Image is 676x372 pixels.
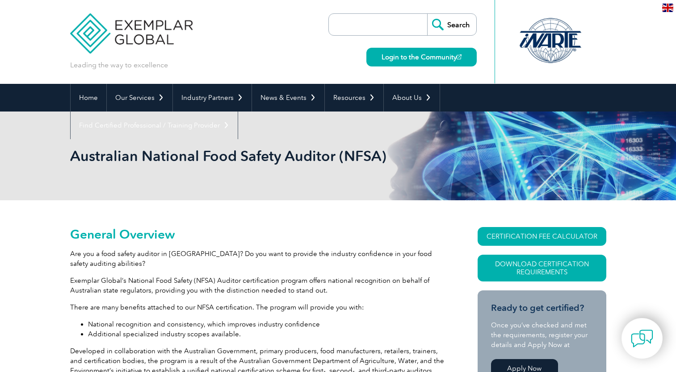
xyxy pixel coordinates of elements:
p: There are many benefits attached to our NFSA certification. The program will provide you with: [70,302,445,312]
li: Additional specialized industry scopes available. [88,329,445,339]
h1: Australian National Food Safety Auditor (NFSA) [70,147,413,165]
p: Are you a food safety auditor in [GEOGRAPHIC_DATA]? Do you want to provide the industry confidenc... [70,249,445,269]
img: contact-chat.png [631,327,653,350]
h3: Ready to get certified? [491,302,593,314]
a: Industry Partners [173,84,252,112]
a: News & Events [252,84,324,112]
p: Leading the way to excellence [70,60,168,70]
img: en [662,4,673,12]
h2: General Overview [70,227,445,241]
a: Login to the Community [366,48,477,66]
p: Exemplar Global’s National Food Safety (NFSA) Auditor certification program offers national recog... [70,276,445,295]
p: Once you’ve checked and met the requirements, register your details and Apply Now at [491,320,593,350]
input: Search [427,14,476,35]
a: About Us [384,84,440,112]
img: open_square.png [457,54,462,59]
li: National recognition and consistency, which improves industry confidence [88,319,445,329]
a: Our Services [107,84,172,112]
a: Download Certification Requirements [478,255,606,281]
a: Find Certified Professional / Training Provider [71,112,238,139]
a: Home [71,84,106,112]
a: CERTIFICATION FEE CALCULATOR [478,227,606,246]
a: Resources [325,84,383,112]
